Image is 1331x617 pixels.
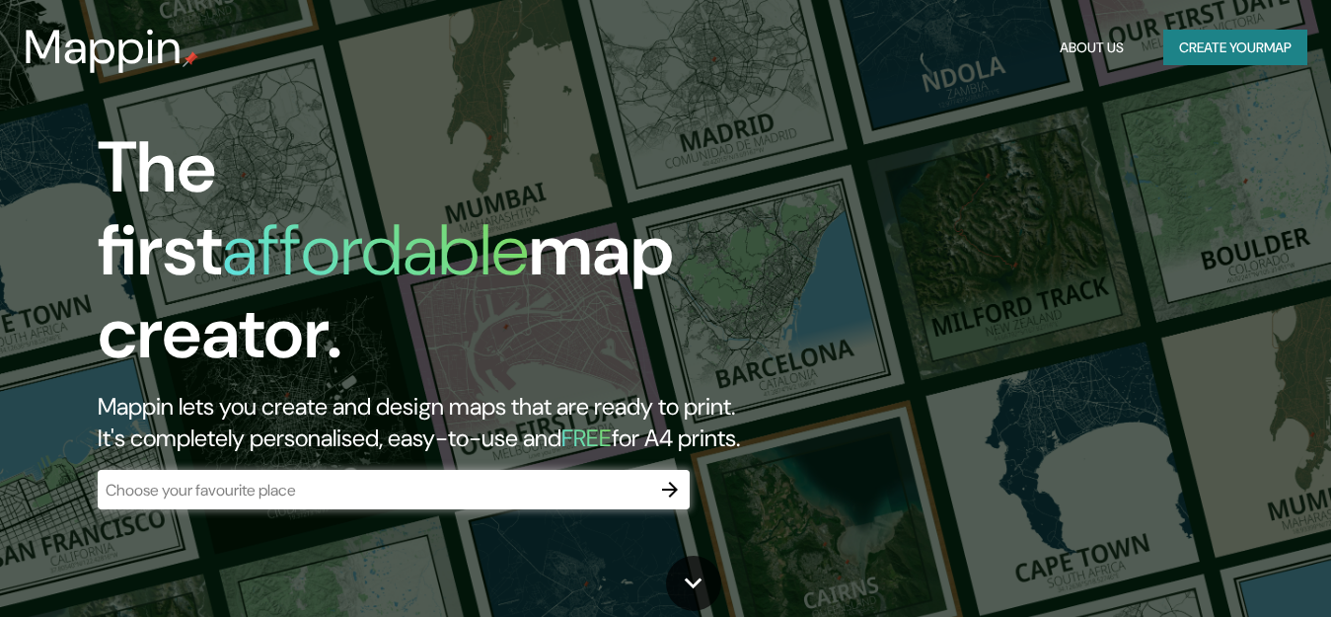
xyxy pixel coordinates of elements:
[98,479,650,501] input: Choose your favourite place
[24,20,183,75] h3: Mappin
[183,51,198,67] img: mappin-pin
[222,204,529,296] h1: affordable
[1052,30,1132,66] button: About Us
[98,126,764,391] h1: The first map creator.
[561,423,612,453] h5: FREE
[98,391,764,454] h2: Mappin lets you create and design maps that are ready to print. It's completely personalised, eas...
[1155,540,1309,595] iframe: Help widget launcher
[1163,30,1307,66] button: Create yourmap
